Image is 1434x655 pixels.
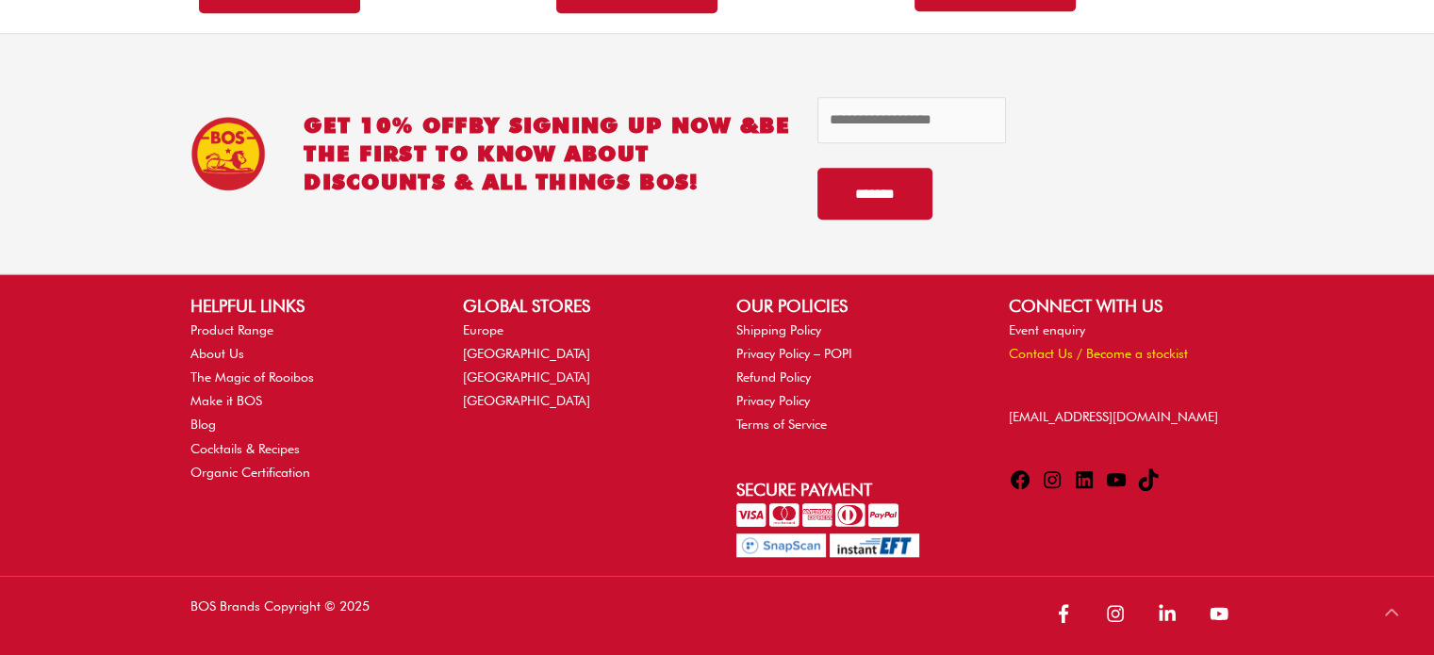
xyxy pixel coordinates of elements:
[469,112,760,138] span: BY SIGNING UP NOW &
[190,116,266,191] img: BOS Ice Tea
[190,319,425,484] nav: HELPFUL LINKS
[1009,293,1244,319] h2: CONNECT WITH US
[463,319,698,414] nav: GLOBAL STORES
[1009,409,1218,424] a: [EMAIL_ADDRESS][DOMAIN_NAME]
[190,441,300,456] a: Cocktails & Recipes
[1009,346,1188,361] a: Contact Us / Become a stockist
[736,417,827,432] a: Terms of Service
[463,369,590,385] a: [GEOGRAPHIC_DATA]
[463,322,503,337] a: Europe
[463,393,590,408] a: [GEOGRAPHIC_DATA]
[190,369,314,385] a: The Magic of Rooibos
[736,393,810,408] a: Privacy Policy
[190,346,244,361] a: About Us
[463,346,590,361] a: [GEOGRAPHIC_DATA]
[736,319,971,437] nav: OUR POLICIES
[1009,322,1085,337] a: Event enquiry
[736,533,826,557] img: Pay with SnapScan
[190,417,216,432] a: Blog
[304,111,790,196] h2: GET 10% OFF be the first to know about discounts & all things BOS!
[736,293,971,319] h2: OUR POLICIES
[1148,595,1196,632] a: linkedin-in
[1009,319,1244,366] nav: CONNECT WITH US
[190,322,273,337] a: Product Range
[172,595,717,636] div: BOS Brands Copyright © 2025
[190,293,425,319] h2: HELPFUL LINKS
[736,346,852,361] a: Privacy Policy – POPI
[1096,595,1145,632] a: instagram
[830,533,919,557] img: Pay with InstantEFT
[736,477,971,502] h2: Secure Payment
[463,293,698,319] h2: GLOBAL STORES
[190,465,310,480] a: Organic Certification
[736,369,811,385] a: Refund Policy
[1200,595,1244,632] a: youtube
[736,322,821,337] a: Shipping Policy
[1045,595,1093,632] a: facebook-f
[190,393,262,408] a: Make it BOS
